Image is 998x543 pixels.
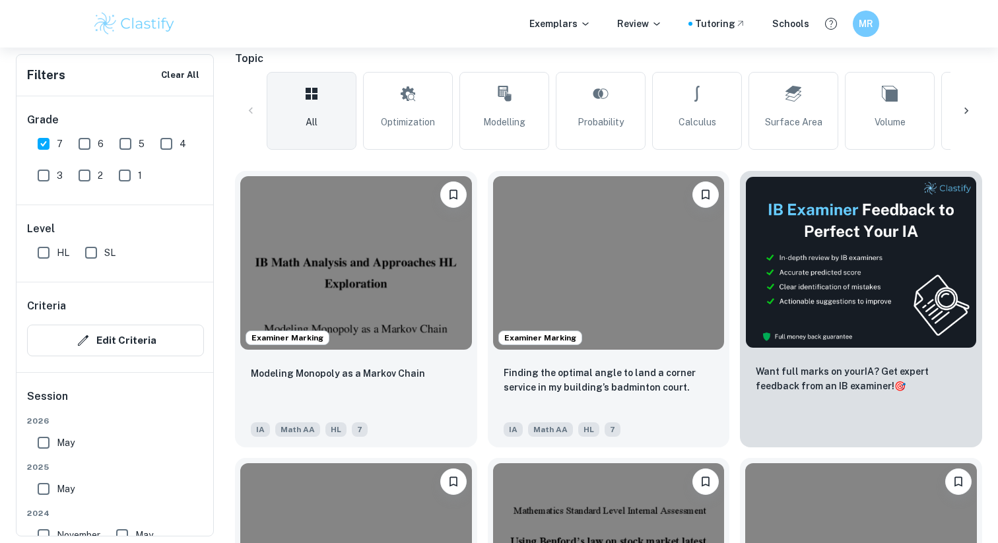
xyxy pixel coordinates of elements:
button: MR [853,11,879,37]
p: Review [617,16,662,31]
span: Examiner Marking [246,332,329,344]
span: Optimization [381,115,435,129]
span: May [135,528,153,542]
span: Math AA [275,422,320,437]
h6: MR [859,16,874,31]
button: Edit Criteria [27,325,204,356]
h6: Topic [235,51,982,67]
span: 7 [352,422,368,437]
h6: Filters [27,66,65,84]
span: IA [251,422,270,437]
a: ThumbnailWant full marks on yourIA? Get expert feedback from an IB examiner! [740,171,982,447]
span: 6 [98,137,104,151]
h6: Level [27,221,204,237]
span: May [57,435,75,450]
p: Exemplars [529,16,591,31]
span: 3 [57,168,63,183]
span: HL [578,422,599,437]
span: 🎯 [894,381,906,391]
h6: Session [27,389,204,415]
img: Thumbnail [745,176,977,348]
button: Bookmark [692,181,719,208]
span: HL [325,422,347,437]
img: Clastify logo [92,11,176,37]
button: Bookmark [440,181,467,208]
span: 2 [98,168,103,183]
button: Bookmark [945,468,972,495]
button: Bookmark [440,468,467,495]
span: 2026 [27,415,204,427]
span: 2025 [27,461,204,473]
span: 7 [57,137,63,151]
span: IA [504,422,523,437]
h6: Grade [27,112,204,128]
span: Examiner Marking [499,332,582,344]
a: Examiner MarkingBookmarkFinding the optimal angle to land a corner service in my building’s badmi... [488,171,730,447]
span: Probability [578,115,624,129]
span: 2024 [27,507,204,519]
span: Surface Area [765,115,822,129]
h6: Criteria [27,298,66,314]
span: November [57,528,100,542]
span: 1 [138,168,142,183]
span: Calculus [679,115,716,129]
span: May [57,482,75,496]
img: Math AA IA example thumbnail: Modeling Monopoly as a Markov Chain [240,176,472,350]
p: Modeling Monopoly as a Markov Chain [251,366,425,381]
span: SL [104,245,116,260]
img: Math AA IA example thumbnail: Finding the optimal angle to land a corn [493,176,725,350]
a: Examiner MarkingBookmarkModeling Monopoly as a Markov ChainIAMath AAHL7 [235,171,477,447]
a: Schools [772,16,809,31]
span: 7 [605,422,620,437]
button: Bookmark [692,468,719,495]
span: Volume [875,115,906,129]
span: 5 [139,137,145,151]
span: Math AA [528,422,573,437]
span: Modelling [483,115,525,129]
span: HL [57,245,69,260]
button: Help and Feedback [820,13,842,35]
p: Finding the optimal angle to land a corner service in my building’s badminton court. [504,366,714,395]
a: Tutoring [695,16,746,31]
span: All [306,115,317,129]
span: 4 [180,137,186,151]
p: Want full marks on your IA ? Get expert feedback from an IB examiner! [756,364,966,393]
button: Clear All [158,65,203,85]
